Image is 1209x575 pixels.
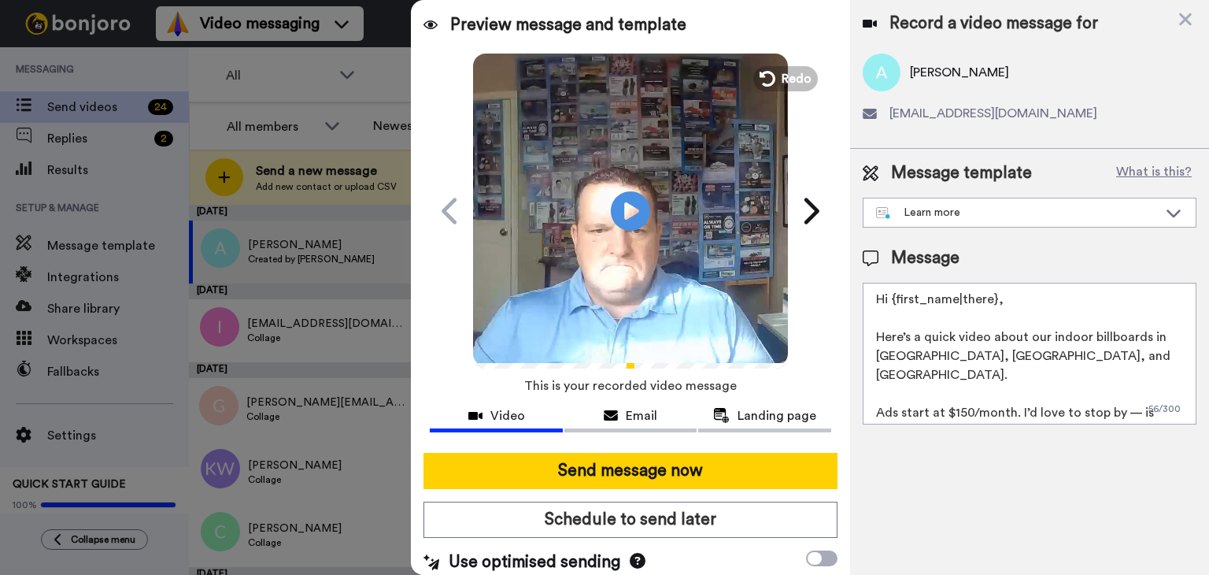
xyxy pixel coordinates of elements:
button: What is this? [1111,161,1196,185]
span: Email [626,406,657,425]
span: Use optimised sending [449,551,620,574]
img: tab_domain_overview_orange.svg [43,91,55,104]
button: Send message now [423,453,837,489]
span: [EMAIL_ADDRESS][DOMAIN_NAME] [889,104,1097,123]
button: Schedule to send later [423,502,837,538]
textarea: Hi {first_name|there}, Here’s a quick video about our indoor billboards in [GEOGRAPHIC_DATA], [GE... [863,283,1196,425]
span: Message [891,247,959,270]
div: Learn more [876,205,1158,221]
img: website_grey.svg [25,41,38,54]
div: v 4.0.25 [44,25,77,38]
span: Landing page [738,406,816,425]
img: tab_keywords_by_traffic_grey.svg [157,91,169,104]
div: Keywords by Traffic [174,93,265,103]
img: nextgen-template.svg [876,207,891,220]
span: This is your recorded video message [524,369,737,403]
span: Video [490,406,525,425]
img: logo_orange.svg [25,25,38,38]
div: Domain: [DOMAIN_NAME] [41,41,173,54]
div: Domain Overview [60,93,141,103]
span: Message template [891,161,1032,185]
